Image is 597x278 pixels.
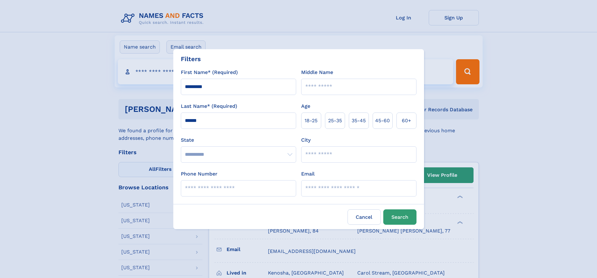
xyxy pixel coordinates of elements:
[348,209,381,225] label: Cancel
[181,136,296,144] label: State
[181,54,201,64] div: Filters
[305,117,317,124] span: 18‑25
[328,117,342,124] span: 25‑35
[181,69,238,76] label: First Name* (Required)
[301,170,315,178] label: Email
[301,102,310,110] label: Age
[383,209,416,225] button: Search
[181,170,217,178] label: Phone Number
[375,117,390,124] span: 45‑60
[352,117,366,124] span: 35‑45
[402,117,411,124] span: 60+
[301,136,311,144] label: City
[301,69,333,76] label: Middle Name
[181,102,237,110] label: Last Name* (Required)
